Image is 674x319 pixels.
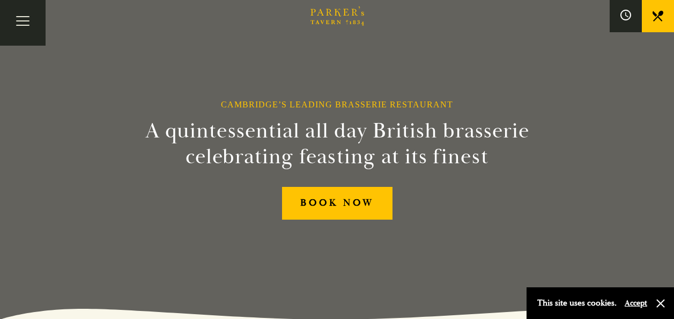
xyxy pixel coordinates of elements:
[655,298,666,309] button: Close and accept
[625,298,647,308] button: Accept
[93,118,582,170] h2: A quintessential all day British brasserie celebrating feasting at its finest
[221,99,453,110] h1: Cambridge’s Leading Brasserie Restaurant
[282,187,392,220] a: BOOK NOW
[537,295,617,311] p: This site uses cookies.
